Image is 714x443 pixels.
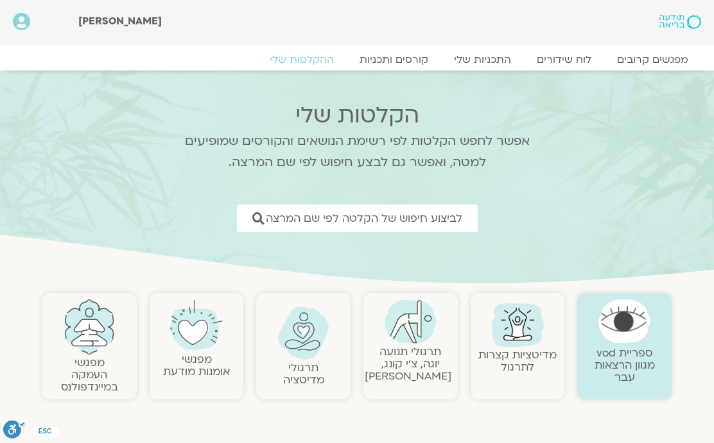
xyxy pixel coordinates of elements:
[61,355,118,394] a: מפגשיהעמקה במיינדפולנס
[365,344,451,383] a: תרגולי תנועהיוגה, צ׳י קונג, [PERSON_NAME]
[78,14,162,28] span: [PERSON_NAME]
[168,131,546,173] p: אפשר לחפש הקלטות לפי רשימת הנושאים והקורסים שמופיעים למטה, ואפשר גם לבצע חיפוש לפי שם המרצה.
[237,205,478,232] a: לביצוע חיפוש של הקלטה לפי שם המרצה
[347,53,441,66] a: קורסים ותכניות
[257,53,347,66] a: ההקלטות שלי
[604,53,701,66] a: מפגשים קרובים
[524,53,604,66] a: לוח שידורים
[595,346,655,385] a: ספריית vodמגוון הרצאות עבר
[266,212,462,224] span: לביצוע חיפוש של הקלטה לפי שם המרצה
[13,53,701,66] nav: Menu
[163,352,230,379] a: מפגשיאומנות מודעת
[168,103,546,128] h2: הקלטות שלי
[283,360,324,387] a: תרגולימדיטציה
[478,347,557,374] a: מדיטציות קצרות לתרגול
[441,53,524,66] a: התכניות שלי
